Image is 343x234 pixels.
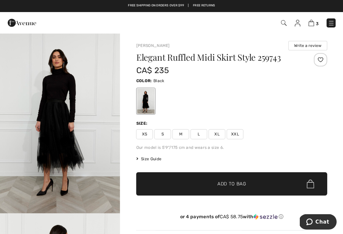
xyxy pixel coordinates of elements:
img: My Info [294,20,300,26]
span: L [190,129,207,139]
span: S [154,129,171,139]
img: 1ère Avenue [8,16,36,30]
span: XS [136,129,153,139]
span: M [172,129,189,139]
button: Write a review [288,41,327,50]
div: Size: [136,120,149,126]
a: 3 [308,19,318,27]
img: Shopping Bag [308,20,314,26]
span: XL [208,129,225,139]
img: Menu [328,20,334,26]
span: CA$ 235 [136,66,168,75]
span: CA$ 58.75 [220,214,243,219]
span: XXL [226,129,243,139]
div: or 4 payments of with [136,214,327,220]
iframe: Opens a widget where you can chat to one of our agents [299,214,336,231]
div: Our model is 5'9"/175 cm and wears a size 6. [136,144,327,151]
div: or 4 payments ofCA$ 58.75withSezzle Click to learn more about Sezzle [136,214,327,222]
a: 1ère Avenue [8,19,36,25]
span: Color: [136,78,152,83]
a: Free Returns [193,3,215,8]
img: Search [281,20,286,26]
span: 3 [316,21,318,26]
h1: Elegant Ruffled Midi Skirt Style 259743 [136,53,295,62]
button: Add to Bag [136,172,327,195]
div: Black [137,89,154,114]
img: Bag.svg [306,179,314,188]
span: Black [153,78,164,83]
span: Add to Bag [217,180,246,187]
img: Sezzle [253,214,277,220]
a: [PERSON_NAME] [136,43,169,48]
span: Size Guide [136,156,161,162]
a: Free shipping on orders over $99 [128,3,184,8]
